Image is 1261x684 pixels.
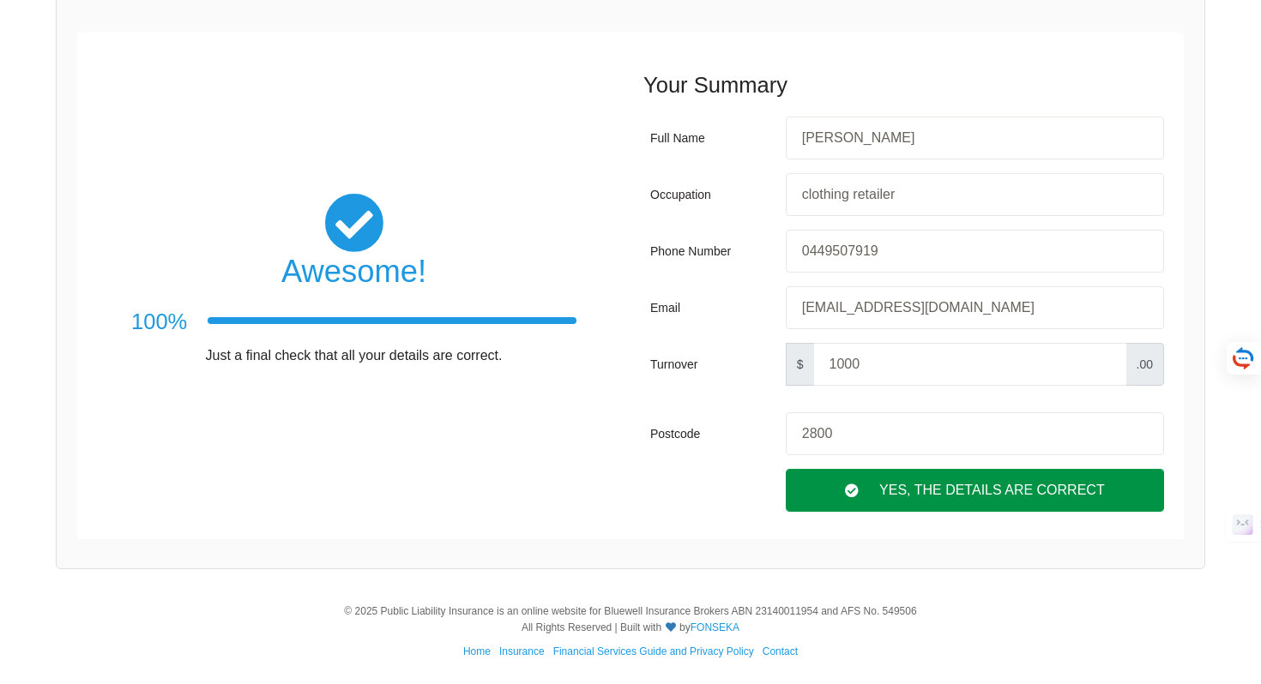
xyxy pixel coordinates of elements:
[131,307,187,338] h3: 100%
[814,343,1126,386] input: Your turnover
[786,343,815,386] span: $
[463,645,491,657] a: Home
[553,645,754,657] a: Financial Services Guide and Privacy Policy
[786,173,1164,216] input: Your occupation
[650,230,779,273] div: Phone Number
[650,173,779,216] div: Occupation
[499,645,545,657] a: Insurance
[643,70,1171,101] h3: Your Summary
[786,117,1164,159] input: Your first and last names
[786,412,1164,455] input: Your postcode
[650,343,779,386] div: Turnover
[650,412,779,455] div: Postcode
[131,253,576,291] h2: Awesome!
[763,645,798,657] a: Contact
[650,286,779,329] div: Email
[1125,343,1164,386] span: .00
[650,117,779,159] div: Full Name
[786,286,1164,329] input: Your email
[691,621,739,633] a: FONSEKA
[786,230,1164,273] input: Your phone number, eg: +61xxxxxxxxxx / 0xxxxxxxxx
[786,469,1164,512] div: Yes, The Details are correct
[131,346,576,365] p: Just a final check that all your details are correct.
